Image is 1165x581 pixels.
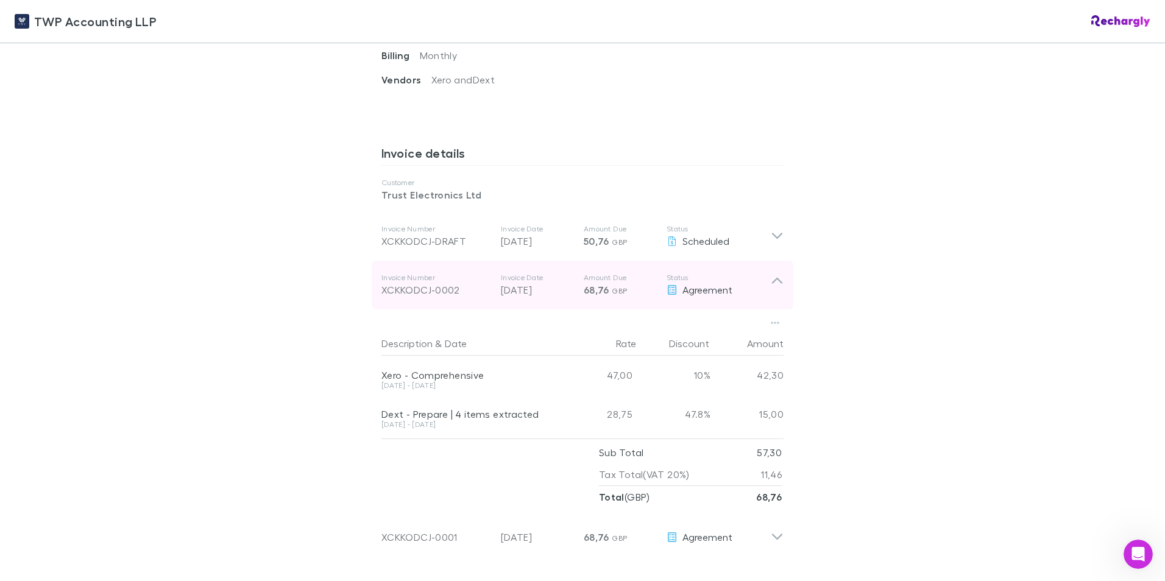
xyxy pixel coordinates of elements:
div: Invoice NumberXCKKODCJ-0002Invoice Date[DATE]Amount Due68,76 GBPStatusAgreement [372,261,793,309]
button: Description [381,331,433,356]
div: XCKKODCJ-0001 [381,530,491,544]
p: Invoice Number [381,224,491,234]
div: Xero - Comprehensive [381,369,559,381]
span: Agreement [682,284,732,295]
p: Amount Due [584,224,657,234]
div: 47,00 [564,356,637,395]
div: Dext - Prepare | 4 items extracted [381,408,559,420]
span: Xero and Dext [431,74,495,85]
p: Amount Due [584,273,657,283]
span: 50,76 [584,235,609,247]
span: Vendors [381,74,431,86]
div: 28,75 [564,395,637,434]
p: [DATE] [501,283,574,297]
div: & [381,331,559,356]
span: TWP Accounting LLP [34,12,157,30]
p: [DATE] [501,234,574,248]
span: 68,76 [584,284,609,296]
strong: 68,76 [756,491,782,503]
div: Invoice NumberXCKKODCJ-DRAFTInvoice Date[DATE]Amount Due50,76 GBPStatusScheduled [372,212,793,261]
p: Invoice Date [501,273,574,283]
span: Scheduled [682,235,729,247]
p: Invoice Date [501,224,574,234]
div: 42,30 [710,356,784,395]
p: 57,30 [757,442,782,463]
div: 10% [637,356,710,395]
span: GBP [612,533,627,543]
h3: Invoice details [381,146,784,165]
img: Rechargly Logo [1091,15,1150,27]
div: [DATE] - [DATE] [381,382,559,389]
span: GBP [612,286,627,295]
p: Status [667,273,771,283]
button: Date [445,331,467,356]
p: ( GBP ) [599,486,650,508]
span: Monthly [420,49,458,61]
p: Tax Total (VAT 20%) [599,463,690,485]
div: XCKKODCJ-0002 [381,283,491,297]
span: 68,76 [584,531,609,543]
div: XCKKODCJ-0001[DATE]68,76 GBPAgreement [372,508,793,557]
span: Agreement [682,531,732,543]
p: 11,46 [761,463,782,485]
img: TWP Accounting LLP's Logo [15,14,29,29]
strong: Total [599,491,625,503]
span: GBP [612,238,627,247]
div: 15,00 [710,395,784,434]
div: 47.8% [637,395,710,434]
span: Billing [381,49,420,62]
p: Invoice Number [381,273,491,283]
iframe: Intercom live chat [1124,540,1153,569]
p: Trust Electronics Ltd [381,188,784,202]
div: [DATE] - [DATE] [381,421,559,428]
div: XCKKODCJ-DRAFT [381,234,491,248]
p: [DATE] [501,530,574,544]
p: Status [667,224,771,234]
p: Sub Total [599,442,643,463]
p: Customer [381,178,784,188]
